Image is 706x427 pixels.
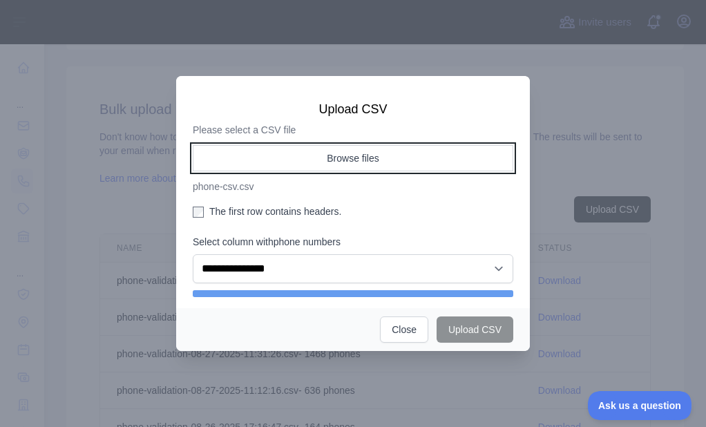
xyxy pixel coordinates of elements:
[193,207,204,218] input: The first row contains headers.
[193,101,513,117] h3: Upload CSV
[380,316,428,343] button: Close
[193,235,513,249] label: Select column with phone numbers
[437,316,513,343] button: Upload CSV
[193,205,513,218] label: The first row contains headers.
[193,123,513,137] p: Please select a CSV file
[588,391,692,420] iframe: Toggle Customer Support
[193,145,513,171] button: Browse files
[193,180,513,193] p: phone-csv.csv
